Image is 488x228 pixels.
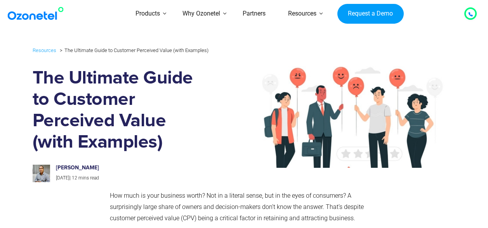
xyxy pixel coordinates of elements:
[110,192,364,222] span: How much is your business worth? Not in a literal sense, but in the eyes of consumers? A surprisi...
[78,175,99,181] span: mins read
[72,175,77,181] span: 12
[56,175,69,181] span: [DATE]
[56,165,201,171] h6: [PERSON_NAME]
[337,4,404,24] a: Request a Demo
[56,174,201,183] p: |
[33,46,56,55] a: Resources
[33,165,50,182] img: prashanth-kancherla_avatar-200x200.jpeg
[33,68,209,153] h1: The Ultimate Guide to Customer Perceived Value (with Examples)
[58,45,208,55] li: The Ultimate Guide to Customer Perceived Value (with Examples)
